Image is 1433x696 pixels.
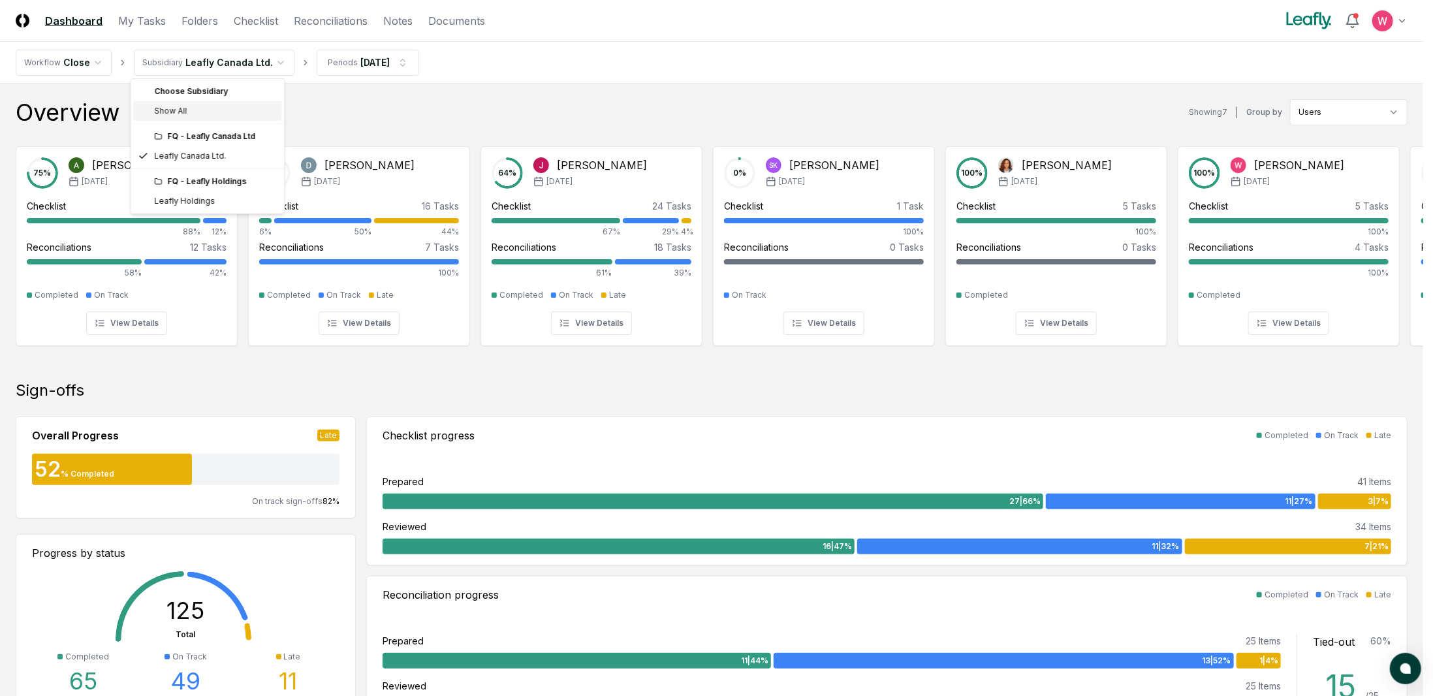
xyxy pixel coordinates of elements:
div: Leafly Holdings [154,195,215,207]
span: Show All [154,105,187,117]
div: Leafly Canada Ltd. [154,150,226,162]
div: FQ - Leafly Holdings [154,176,276,187]
div: Choose Subsidiary [133,82,281,101]
div: FQ - Leafly Canada Ltd [154,131,276,142]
